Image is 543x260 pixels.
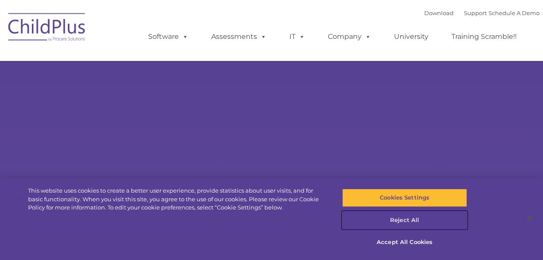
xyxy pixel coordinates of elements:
[385,28,437,45] a: University
[443,28,525,45] a: Training Scramble!!
[342,211,467,229] button: Reject All
[4,7,90,50] img: ChildPlus by Procare Solutions
[424,10,540,16] font: |
[489,10,540,16] a: Schedule A Demo
[120,57,146,63] span: Last name
[203,28,275,45] a: Assessments
[28,187,326,212] div: This website uses cookies to create a better user experience, provide statistics about user visit...
[464,10,487,16] a: Support
[140,28,197,45] a: Software
[342,189,467,207] button: Cookies Settings
[281,28,314,45] a: IT
[424,10,454,16] a: Download
[319,28,380,45] a: Company
[342,233,467,251] button: Accept All Cookies
[520,209,539,228] button: Close
[120,92,157,99] span: Phone number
